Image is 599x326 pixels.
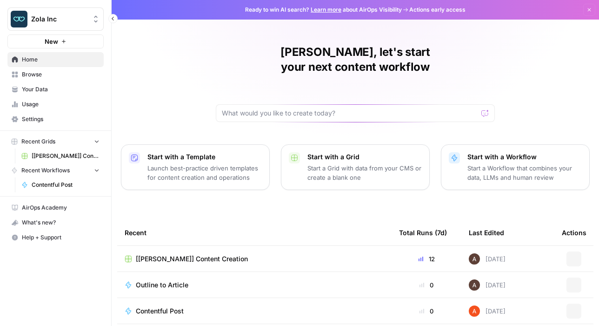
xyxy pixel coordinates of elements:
span: Home [22,55,100,64]
div: What's new? [8,216,103,230]
button: Start with a GridStart a Grid with data from your CMS or create a blank one [281,144,430,190]
span: Your Data [22,85,100,94]
button: New [7,34,104,48]
div: Recent [125,220,384,245]
span: Settings [22,115,100,123]
button: Help + Support [7,230,104,245]
a: Usage [7,97,104,112]
button: Start with a TemplateLaunch best-practice driven templates for content creation and operations [121,144,270,190]
span: Usage [22,100,100,109]
input: What would you like to create today? [222,109,478,118]
span: [[PERSON_NAME]] Content Creation [32,152,100,160]
p: Start a Grid with data from your CMS or create a blank one [307,163,422,182]
a: AirOps Academy [7,200,104,215]
p: Launch best-practice driven templates for content creation and operations [147,163,262,182]
button: What's new? [7,215,104,230]
div: [DATE] [469,253,506,265]
img: wtbmvrjo3qvncyiyitl6zoukl9gz [469,253,480,265]
span: Actions early access [409,6,466,14]
a: Contentful Post [125,306,384,316]
span: Contentful Post [136,306,184,316]
span: Contentful Post [32,181,100,189]
div: [DATE] [469,279,506,291]
div: Last Edited [469,220,504,245]
span: Browse [22,70,100,79]
span: New [45,37,58,46]
p: Start with a Template [147,152,262,162]
a: Learn more [311,6,341,13]
button: Recent Grids [7,135,104,149]
div: 12 [399,254,454,264]
a: [[PERSON_NAME]] Content Creation [125,254,384,264]
img: wtbmvrjo3qvncyiyitl6zoukl9gz [469,279,480,291]
a: Outline to Article [125,280,384,290]
div: Total Runs (7d) [399,220,447,245]
a: [[PERSON_NAME]] Content Creation [17,149,104,163]
button: Workspace: Zola Inc [7,7,104,31]
div: [DATE] [469,306,506,317]
span: AirOps Academy [22,204,100,212]
span: Help + Support [22,233,100,242]
h1: [PERSON_NAME], let's start your next content workflow [216,45,495,75]
div: Actions [562,220,586,245]
div: 0 [399,306,454,316]
span: Outline to Article [136,280,188,290]
img: cje7zb9ux0f2nqyv5qqgv3u0jxek [469,306,480,317]
button: Recent Workflows [7,163,104,177]
a: Settings [7,112,104,127]
div: 0 [399,280,454,290]
a: Your Data [7,82,104,97]
p: Start with a Workflow [467,152,582,162]
p: Start a Workflow that combines your data, LLMs and human review [467,163,582,182]
button: Start with a WorkflowStart a Workflow that combines your data, LLMs and human review [441,144,590,190]
span: Ready to win AI search? about AirOps Visibility [245,6,402,14]
img: Zola Inc Logo [11,11,27,27]
a: Home [7,52,104,67]
span: Recent Workflows [21,166,70,175]
span: Recent Grids [21,137,55,146]
p: Start with a Grid [307,152,422,162]
a: Browse [7,67,104,82]
span: [[PERSON_NAME]] Content Creation [136,254,248,264]
a: Contentful Post [17,177,104,192]
span: Zola Inc [31,14,87,24]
